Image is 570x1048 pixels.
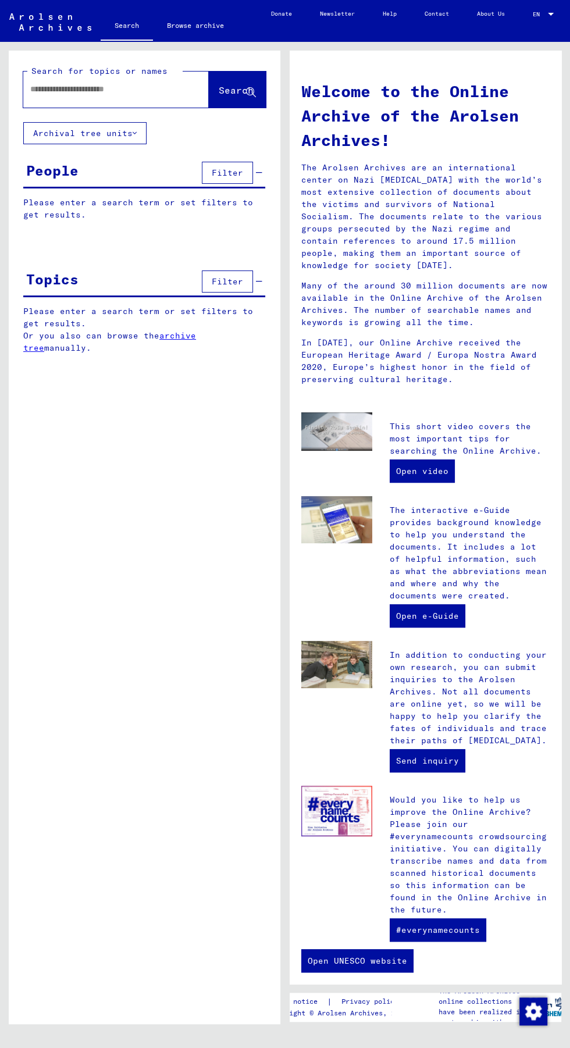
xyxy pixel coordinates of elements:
span: Search [219,84,254,96]
img: eguide.jpg [301,496,372,544]
div: Topics [26,269,79,290]
p: Would you like to help us improve the Online Archive? Please join our #everynamecounts crowdsourc... [390,794,550,916]
img: Change consent [519,997,547,1025]
div: | [269,996,412,1008]
p: In addition to conducting your own research, you can submit inquiries to the Arolsen Archives. No... [390,649,550,747]
button: Filter [202,162,253,184]
span: Filter [212,167,243,178]
p: Copyright © Arolsen Archives, 2021 [269,1008,412,1018]
span: EN [533,11,546,17]
p: The Arolsen Archives online collections [439,986,528,1007]
a: Legal notice [269,996,327,1008]
p: Please enter a search term or set filters to get results. Or you also can browse the manually. [23,305,266,354]
p: The interactive e-Guide provides background knowledge to help you understand the documents. It in... [390,504,550,602]
img: Arolsen_neg.svg [9,13,91,31]
a: Search [101,12,153,42]
span: Filter [212,276,243,287]
a: #everynamecounts [390,918,486,942]
button: Archival tree units [23,122,147,144]
a: Open video [390,459,455,483]
img: enc.jpg [301,786,372,836]
p: The Arolsen Archives are an international center on Nazi [MEDICAL_DATA] with the world’s most ext... [301,162,550,272]
p: Many of the around 30 million documents are now available in the Online Archive of the Arolsen Ar... [301,280,550,329]
button: Filter [202,270,253,293]
p: have been realized in partnership with [439,1007,528,1028]
img: video.jpg [301,412,372,451]
p: Please enter a search term or set filters to get results. [23,197,265,221]
img: inquiries.jpg [301,641,372,689]
button: Search [209,72,266,108]
p: This short video covers the most important tips for searching the Online Archive. [390,420,550,457]
a: Open e-Guide [390,604,465,628]
h1: Welcome to the Online Archive of the Arolsen Archives! [301,79,550,152]
p: In [DATE], our Online Archive received the European Heritage Award / Europa Nostra Award 2020, Eu... [301,337,550,386]
a: Send inquiry [390,749,465,772]
a: Privacy policy [332,996,412,1008]
a: Browse archive [153,12,238,40]
div: People [26,160,79,181]
a: Open UNESCO website [301,949,414,972]
a: archive tree [23,330,196,353]
mat-label: Search for topics or names [31,66,168,76]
